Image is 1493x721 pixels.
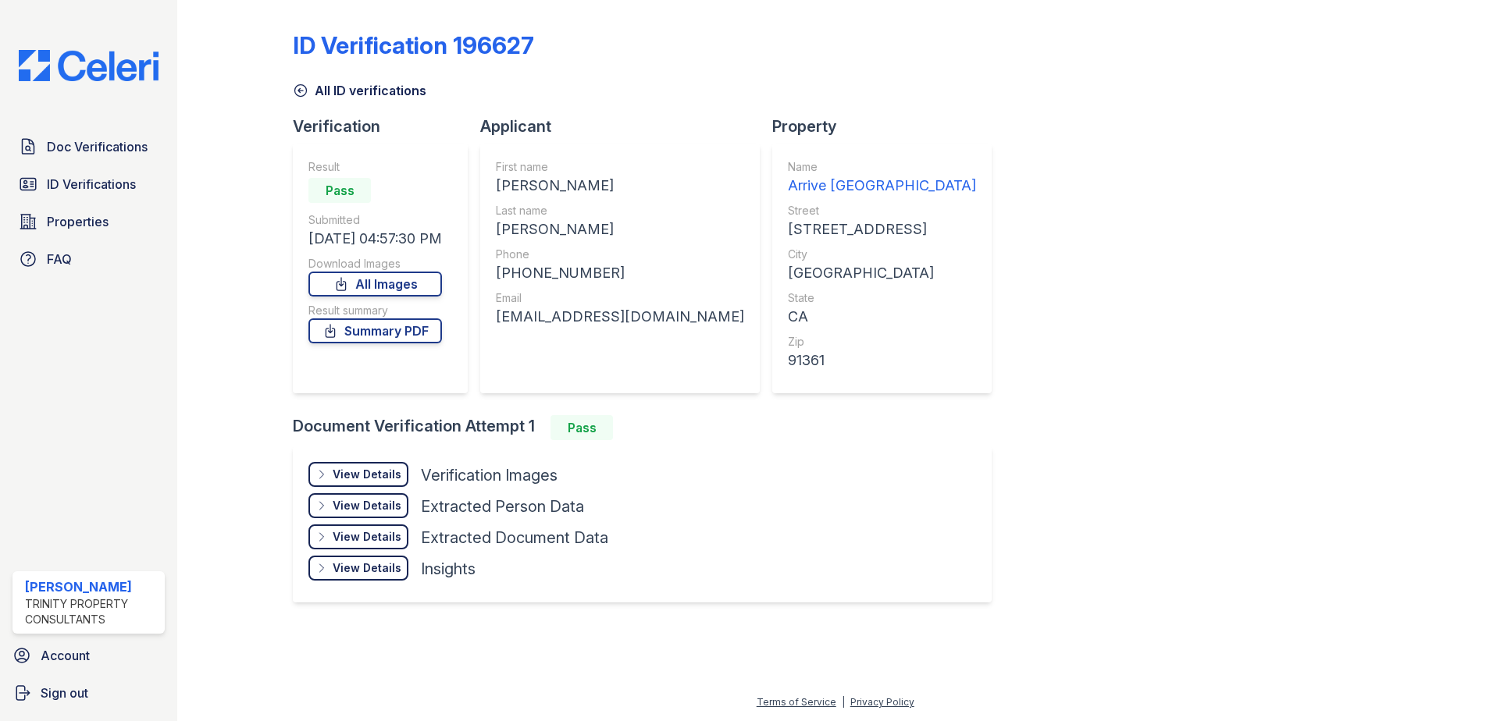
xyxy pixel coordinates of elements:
[47,175,136,194] span: ID Verifications
[496,262,744,284] div: [PHONE_NUMBER]
[757,696,836,708] a: Terms of Service
[421,495,584,517] div: Extracted Person Data
[308,228,442,250] div: [DATE] 04:57:30 PM
[12,169,165,200] a: ID Verifications
[6,677,171,709] a: Sign out
[6,640,171,671] a: Account
[496,306,744,328] div: [EMAIL_ADDRESS][DOMAIN_NAME]
[41,684,88,702] span: Sign out
[496,218,744,240] div: [PERSON_NAME]
[496,290,744,306] div: Email
[772,115,1004,137] div: Property
[421,464,558,486] div: Verification Images
[788,290,976,306] div: State
[308,256,442,272] div: Download Images
[308,159,442,175] div: Result
[293,115,480,137] div: Verification
[12,243,165,275] a: FAQ
[47,212,109,231] span: Properties
[333,529,401,545] div: View Details
[551,415,613,440] div: Pass
[788,247,976,262] div: City
[788,218,976,240] div: [STREET_ADDRESS]
[496,175,744,197] div: [PERSON_NAME]
[788,306,976,328] div: CA
[421,558,476,580] div: Insights
[788,262,976,284] div: [GEOGRAPHIC_DATA]
[25,596,159,627] div: Trinity Property Consultants
[496,247,744,262] div: Phone
[308,272,442,297] a: All Images
[333,560,401,576] div: View Details
[788,159,976,197] a: Name Arrive [GEOGRAPHIC_DATA]
[41,646,90,665] span: Account
[12,131,165,162] a: Doc Verifications
[788,159,976,175] div: Name
[333,498,401,513] div: View Details
[12,206,165,237] a: Properties
[6,50,171,81] img: CE_Logo_Blue-a8612792a0a2168367f1c8372b55b34899dd931a85d93a1a3d3e32e68fde9ad4.png
[788,203,976,218] div: Street
[421,527,608,549] div: Extracted Document Data
[308,318,442,343] a: Summary PDF
[308,212,442,228] div: Submitted
[25,577,159,596] div: [PERSON_NAME]
[496,159,744,175] div: First name
[293,31,534,59] div: ID Verification 196627
[850,696,914,708] a: Privacy Policy
[788,350,976,371] div: 91361
[496,203,744,218] div: Last name
[842,696,845,708] div: |
[308,303,442,318] div: Result summary
[47,137,148,156] span: Doc Verifications
[47,250,72,268] span: FAQ
[293,415,1004,440] div: Document Verification Attempt 1
[788,334,976,350] div: Zip
[480,115,772,137] div: Applicant
[308,178,371,203] div: Pass
[333,467,401,482] div: View Details
[293,81,426,100] a: All ID verifications
[788,175,976,197] div: Arrive [GEOGRAPHIC_DATA]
